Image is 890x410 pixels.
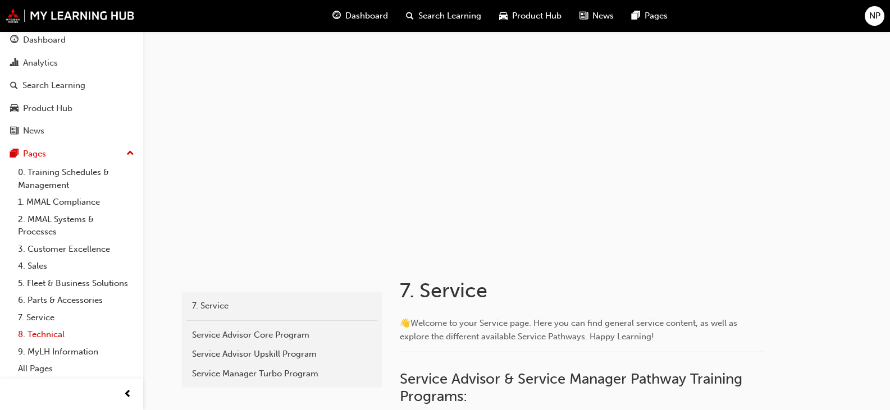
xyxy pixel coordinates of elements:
[13,194,139,211] a: 1. MMAL Compliance
[23,102,72,115] div: Product Hub
[13,326,139,343] a: 8. Technical
[13,211,139,241] a: 2. MMAL Systems & Processes
[23,34,66,47] div: Dashboard
[13,241,139,258] a: 3. Customer Excellence
[623,4,677,27] a: pages-iconPages
[124,388,132,402] span: prev-icon
[4,30,139,50] a: Dashboard
[13,343,139,361] a: 9. MyLH Information
[4,121,139,141] a: News
[186,344,377,364] a: Service Advisor Upskill Program
[397,4,490,27] a: search-iconSearch Learning
[400,318,410,328] span: 👋
[4,98,139,119] a: Product Hub
[10,126,19,136] span: news-icon
[13,360,139,377] a: All Pages
[400,318,740,342] span: Welcome to your Service page. Here you can find general service content, as well as explore the d...
[6,8,135,23] img: mmal
[192,348,372,361] div: Service Advisor Upskill Program
[512,10,562,22] span: Product Hub
[10,58,19,68] span: chart-icon
[345,10,388,22] span: Dashboard
[22,79,85,92] div: Search Learning
[4,144,139,164] button: Pages
[192,367,372,380] div: Service Manager Turbo Program
[23,148,46,160] div: Pages
[865,6,884,26] button: NP
[592,10,614,22] span: News
[323,4,397,27] a: guage-iconDashboard
[13,275,139,292] a: 5. Fleet & Business Solutions
[13,257,139,275] a: 4. Sales
[406,9,414,23] span: search-icon
[579,9,588,23] span: news-icon
[126,146,134,161] span: up-icon
[10,81,18,91] span: search-icon
[10,149,19,159] span: pages-icon
[192,329,372,342] div: Service Advisor Core Program
[186,364,377,384] a: Service Manager Turbo Program
[332,9,341,23] span: guage-icon
[4,53,139,73] a: Analytics
[400,278,768,303] h1: 7. Service
[645,10,668,22] span: Pages
[499,9,508,23] span: car-icon
[4,27,139,144] button: DashboardAnalyticsSearch LearningProduct HubNews
[869,10,880,22] span: NP
[570,4,623,27] a: news-iconNews
[632,9,640,23] span: pages-icon
[400,370,746,406] span: Service Advisor & Service Manager Pathway Training Programs:
[4,75,139,96] a: Search Learning
[13,309,139,326] a: 7. Service
[10,104,19,114] span: car-icon
[13,164,139,194] a: 0. Training Schedules & Management
[23,57,58,70] div: Analytics
[418,10,481,22] span: Search Learning
[186,325,377,345] a: Service Advisor Core Program
[23,125,44,137] div: News
[186,296,377,316] a: 7. Service
[192,300,372,312] div: 7. Service
[490,4,570,27] a: car-iconProduct Hub
[10,35,19,45] span: guage-icon
[13,292,139,309] a: 6. Parts & Accessories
